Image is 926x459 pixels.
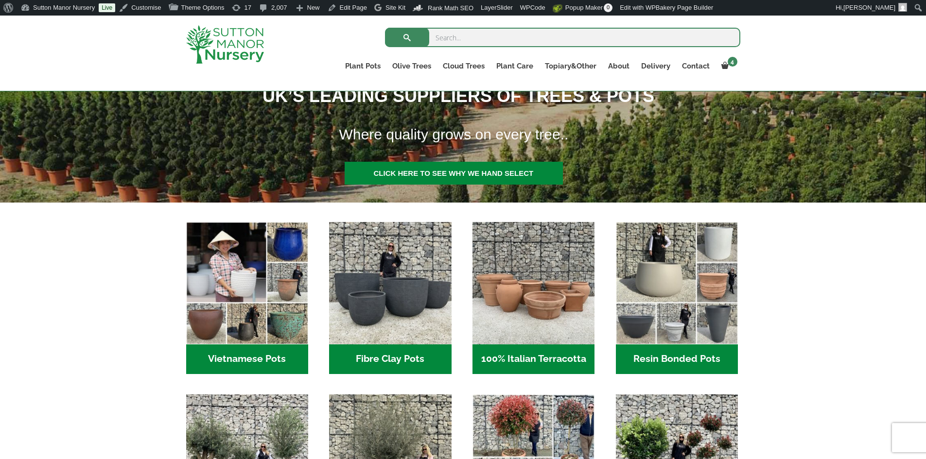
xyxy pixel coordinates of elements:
img: logo [186,25,264,64]
img: Home - 67232D1B A461 444F B0F6 BDEDC2C7E10B 1 105 c [616,222,738,344]
h1: Where quality grows on every tree.. [327,120,805,149]
a: Visit product category Vietnamese Pots [186,222,308,374]
a: Olive Trees [386,59,437,73]
img: Home - 6E921A5B 9E2F 4B13 AB99 4EF601C89C59 1 105 c [186,222,308,344]
h2: Vietnamese Pots [186,344,308,374]
span: Rank Math SEO [428,4,473,12]
a: Delivery [635,59,676,73]
a: Plant Pots [339,59,386,73]
h2: Fibre Clay Pots [329,344,451,374]
span: [PERSON_NAME] [843,4,895,11]
span: Site Kit [385,4,405,11]
a: Visit product category Fibre Clay Pots [329,222,451,374]
a: 4 [716,59,740,73]
span: 4 [728,57,737,67]
img: Home - 8194B7A3 2818 4562 B9DD 4EBD5DC21C71 1 105 c 1 [329,222,451,344]
a: Cloud Trees [437,59,490,73]
a: Plant Care [490,59,539,73]
a: Contact [676,59,716,73]
h2: Resin Bonded Pots [616,344,738,374]
a: Visit product category 100% Italian Terracotta [472,222,594,374]
img: Home - 1B137C32 8D99 4B1A AA2F 25D5E514E47D 1 105 c [472,222,594,344]
input: Search... [385,28,740,47]
a: About [602,59,635,73]
a: Live [99,3,115,12]
span: 0 [604,3,612,12]
h2: 100% Italian Terracotta [472,344,594,374]
a: Topiary&Other [539,59,602,73]
a: Visit product category Resin Bonded Pots [616,222,738,374]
